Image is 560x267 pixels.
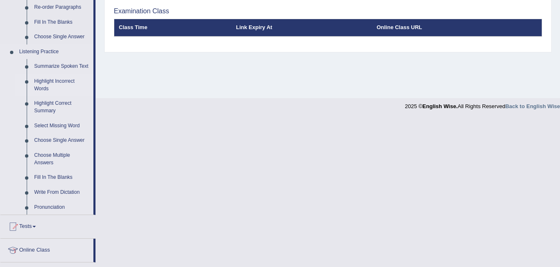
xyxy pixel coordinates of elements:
a: Back to English Wise [505,103,560,109]
th: Online Class URL [372,19,542,37]
a: Choose Multiple Answers [30,148,93,170]
a: Fill In The Blanks [30,15,93,30]
a: Write From Dictation [30,185,93,200]
a: Fill In The Blanks [30,170,93,185]
a: Online Class [0,239,93,260]
a: Choose Single Answer [30,133,93,148]
a: Listening Practice [15,44,93,59]
a: Summarize Spoken Text [30,59,93,74]
div: 2025 © All Rights Reserved [405,98,560,110]
th: Class Time [114,19,231,37]
h3: Examination Class [114,7,542,15]
th: Link Expiry At [231,19,372,37]
strong: English Wise. [422,103,457,109]
a: Tests [0,215,95,236]
a: Choose Single Answer [30,30,93,44]
a: Highlight Incorrect Words [30,74,93,96]
a: Pronunciation [30,200,93,215]
a: Select Missing Word [30,119,93,133]
a: Highlight Correct Summary [30,96,93,118]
